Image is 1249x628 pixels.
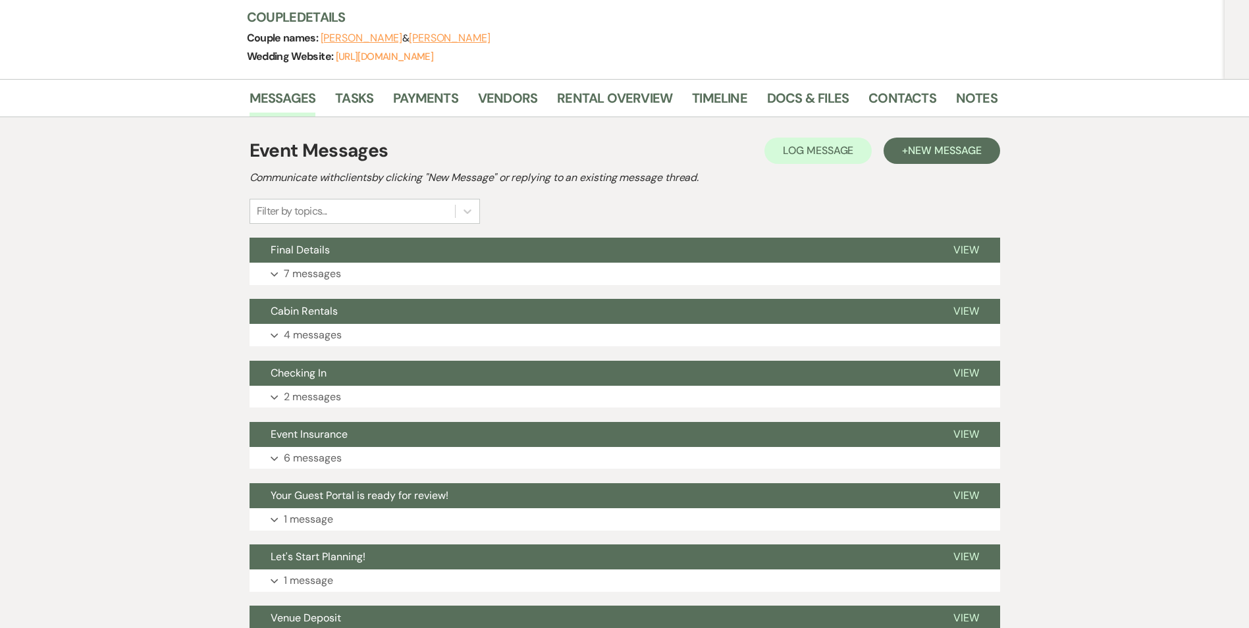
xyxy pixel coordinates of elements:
span: View [953,243,979,257]
span: Checking In [271,366,327,380]
p: 4 messages [284,327,342,344]
span: Wedding Website: [247,49,336,63]
span: Your Guest Portal is ready for review! [271,488,448,502]
span: Couple names: [247,31,321,45]
a: Contacts [868,88,936,117]
p: 2 messages [284,388,341,406]
h1: Event Messages [250,137,388,165]
span: View [953,611,979,625]
button: Log Message [764,138,872,164]
button: [PERSON_NAME] [321,33,402,43]
div: Filter by topics... [257,203,327,219]
button: Cabin Rentals [250,299,932,324]
button: View [932,238,1000,263]
span: & [321,32,491,45]
button: [PERSON_NAME] [409,33,491,43]
span: Log Message [783,144,853,157]
span: Final Details [271,243,330,257]
a: Payments [393,88,458,117]
span: Event Insurance [271,427,348,441]
button: View [932,422,1000,447]
button: 1 message [250,569,1000,592]
button: +New Message [884,138,999,164]
button: Your Guest Portal is ready for review! [250,483,932,508]
button: 1 message [250,508,1000,531]
button: 7 messages [250,263,1000,285]
a: [URL][DOMAIN_NAME] [336,50,433,63]
button: 4 messages [250,324,1000,346]
p: 1 message [284,511,333,528]
p: 6 messages [284,450,342,467]
span: View [953,550,979,563]
button: 2 messages [250,386,1000,408]
span: View [953,488,979,502]
button: 6 messages [250,447,1000,469]
p: 1 message [284,572,333,589]
button: Checking In [250,361,932,386]
button: Event Insurance [250,422,932,447]
button: View [932,544,1000,569]
button: View [932,361,1000,386]
span: View [953,427,979,441]
button: Let's Start Planning! [250,544,932,569]
a: Tasks [335,88,373,117]
h3: Couple Details [247,8,984,26]
span: Let's Start Planning! [271,550,365,563]
button: View [932,483,1000,508]
span: View [953,366,979,380]
a: Rental Overview [557,88,672,117]
a: Messages [250,88,316,117]
a: Notes [956,88,997,117]
span: View [953,304,979,318]
a: Timeline [692,88,747,117]
button: Final Details [250,238,932,263]
a: Vendors [478,88,537,117]
a: Docs & Files [767,88,849,117]
span: Cabin Rentals [271,304,338,318]
button: View [932,299,1000,324]
span: New Message [908,144,981,157]
span: Venue Deposit [271,611,341,625]
h2: Communicate with clients by clicking "New Message" or replying to an existing message thread. [250,170,1000,186]
p: 7 messages [284,265,341,282]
